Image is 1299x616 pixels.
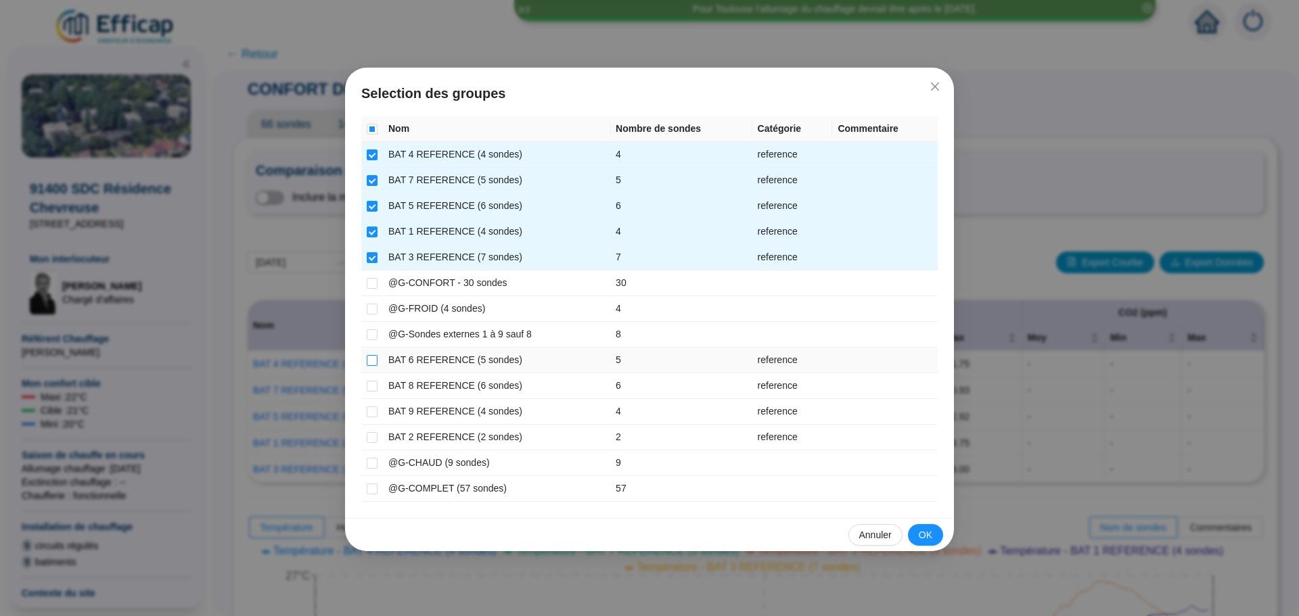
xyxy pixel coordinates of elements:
span: Fermer [924,81,946,92]
td: reference [752,399,833,425]
td: @G-Sondes externes 1 à 9 sauf 8 [383,322,610,348]
td: @G-COMPLET (57 sondes) [383,476,610,502]
td: BAT 2 REFERENCE (2 sondes) [383,425,610,450]
td: BAT 8 REFERENCE (6 sondes) [383,373,610,399]
td: BAT 5 REFERENCE (6 sondes) [383,193,610,219]
td: BAT 1 REFERENCE (4 sondes) [383,219,610,245]
td: reference [752,348,833,373]
th: Commentaire [832,116,938,142]
td: @G-FROID (4 sondes) [383,296,610,322]
td: BAT 7 REFERENCE (5 sondes) [383,168,610,193]
button: OK [908,524,943,546]
td: @G-CONFORT - 30 sondes [383,270,610,296]
span: close [930,81,940,92]
td: reference [752,425,833,450]
th: Nom [383,116,610,142]
td: reference [752,193,833,219]
th: Nombre de sondes [610,116,752,142]
td: 6 [610,373,752,399]
td: reference [752,168,833,193]
td: 9 [610,450,752,476]
td: @G-CHAUD (9 sondes) [383,450,610,476]
td: BAT 4 REFERENCE (4 sondes) [383,142,610,168]
button: Close [924,76,946,97]
td: 5 [610,348,752,373]
button: Annuler [848,524,903,546]
td: BAT 9 REFERENCE (4 sondes) [383,399,610,425]
th: Catégorie [752,116,833,142]
td: BAT 3 REFERENCE (7 sondes) [383,245,610,270]
span: Annuler [859,528,892,542]
td: 5 [610,168,752,193]
td: 7 [610,245,752,270]
span: OK [919,528,932,542]
td: BAT 6 REFERENCE (5 sondes) [383,348,610,373]
td: reference [752,219,833,245]
td: reference [752,142,833,168]
td: 4 [610,142,752,168]
td: 6 [610,193,752,219]
td: 4 [610,219,752,245]
td: 4 [610,399,752,425]
td: 30 [610,270,752,296]
td: reference [752,245,833,270]
td: reference [752,373,833,399]
td: 2 [610,425,752,450]
td: 8 [610,322,752,348]
td: 57 [610,476,752,502]
td: 4 [610,296,752,322]
span: Selection des groupes [361,84,938,103]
